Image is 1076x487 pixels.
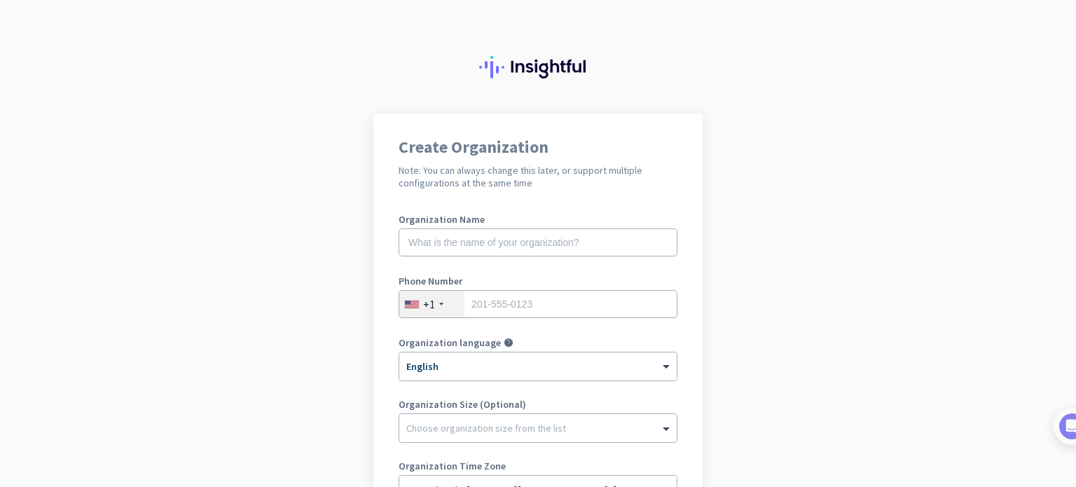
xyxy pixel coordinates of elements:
[399,338,501,348] label: Organization language
[399,461,677,471] label: Organization Time Zone
[423,297,435,311] div: +1
[399,214,677,224] label: Organization Name
[399,290,677,318] input: 201-555-0123
[399,164,677,189] h2: Note: You can always change this later, or support multiple configurations at the same time
[399,228,677,256] input: What is the name of your organization?
[399,399,677,409] label: Organization Size (Optional)
[479,56,597,78] img: Insightful
[504,338,513,348] i: help
[399,139,677,156] h1: Create Organization
[399,276,677,286] label: Phone Number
